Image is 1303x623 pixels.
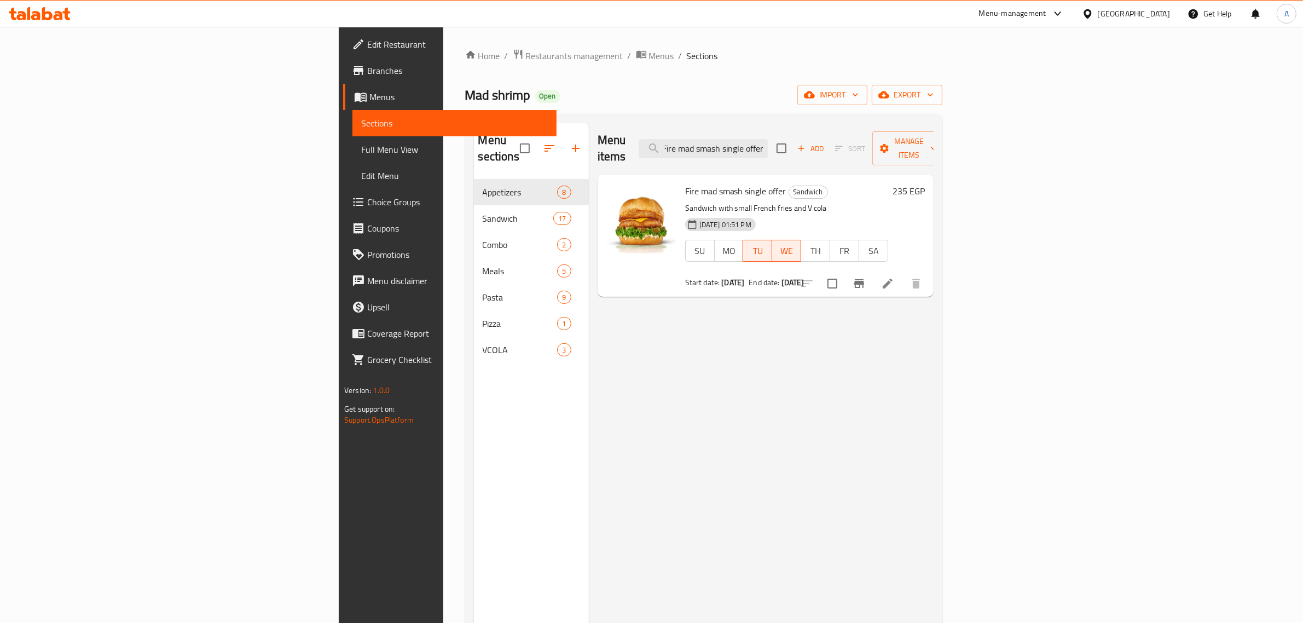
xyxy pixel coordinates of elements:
[526,49,623,62] span: Restaurants management
[639,139,768,158] input: search
[558,292,570,303] span: 9
[777,243,797,259] span: WE
[557,238,571,251] div: items
[695,220,756,230] span: [DATE] 01:51 PM
[352,163,557,189] a: Edit Menu
[367,38,548,51] span: Edit Restaurant
[796,142,825,155] span: Add
[474,175,589,367] nav: Menu sections
[474,232,589,258] div: Combo2
[881,277,894,290] a: Edit menu item
[483,212,554,225] span: Sandwich
[859,240,888,262] button: SA
[979,7,1046,20] div: Menu-management
[373,383,390,397] span: 1.0.0
[483,317,558,330] div: Pizza
[748,243,768,259] span: TU
[793,140,828,157] button: Add
[361,117,548,130] span: Sections
[369,90,548,103] span: Menus
[789,186,828,199] div: Sandwich
[344,402,395,416] span: Get support on:
[557,317,571,330] div: items
[1284,8,1289,20] span: A
[679,49,682,62] li: /
[649,49,674,62] span: Menus
[474,337,589,363] div: VCOLA3
[687,49,718,62] span: Sections
[344,383,371,397] span: Version:
[367,353,548,366] span: Grocery Checklist
[367,64,548,77] span: Branches
[343,84,557,110] a: Menus
[806,88,859,102] span: import
[558,319,570,329] span: 1
[557,291,571,304] div: items
[828,140,872,157] span: Select section first
[352,136,557,163] a: Full Menu View
[367,301,548,314] span: Upsell
[361,143,548,156] span: Full Menu View
[893,183,925,199] h6: 235 EGP
[772,240,801,262] button: WE
[781,275,804,290] b: [DATE]
[343,57,557,84] a: Branches
[558,240,570,250] span: 2
[343,31,557,57] a: Edit Restaurant
[367,327,548,340] span: Coverage Report
[513,137,536,160] span: Select all sections
[558,345,570,355] span: 3
[367,222,548,235] span: Coupons
[557,264,571,278] div: items
[367,195,548,209] span: Choice Groups
[483,264,558,278] span: Meals
[770,137,793,160] span: Select section
[343,294,557,320] a: Upsell
[714,240,744,262] button: MO
[797,85,867,105] button: import
[685,240,715,262] button: SU
[881,135,937,162] span: Manage items
[343,189,557,215] a: Choice Groups
[628,49,632,62] li: /
[864,243,884,259] span: SA
[536,135,563,161] span: Sort sections
[483,291,558,304] span: Pasta
[343,347,557,373] a: Grocery Checklist
[685,183,786,199] span: Fire mad smash single offer
[343,241,557,268] a: Promotions
[598,132,626,165] h2: Menu items
[558,187,570,198] span: 8
[474,205,589,232] div: Sandwich17
[872,131,946,165] button: Manage items
[465,49,942,63] nav: breadcrumb
[685,201,888,215] p: Sandwich with small French fries and V cola
[343,320,557,347] a: Coverage Report
[343,215,557,241] a: Coupons
[483,238,558,251] span: Combo
[343,268,557,294] a: Menu disclaimer
[721,275,744,290] b: [DATE]
[474,310,589,337] div: Pizza1
[352,110,557,136] a: Sections
[483,186,558,199] span: Appetizers
[513,49,623,63] a: Restaurants management
[636,49,674,63] a: Menus
[690,243,710,259] span: SU
[793,140,828,157] span: Add item
[558,266,570,276] span: 5
[835,243,855,259] span: FR
[806,243,826,259] span: TH
[557,343,571,356] div: items
[749,275,779,290] span: End date:
[846,270,872,297] button: Branch-specific-item
[872,85,942,105] button: export
[483,343,558,356] span: VCOLA
[554,214,570,224] span: 17
[743,240,772,262] button: TU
